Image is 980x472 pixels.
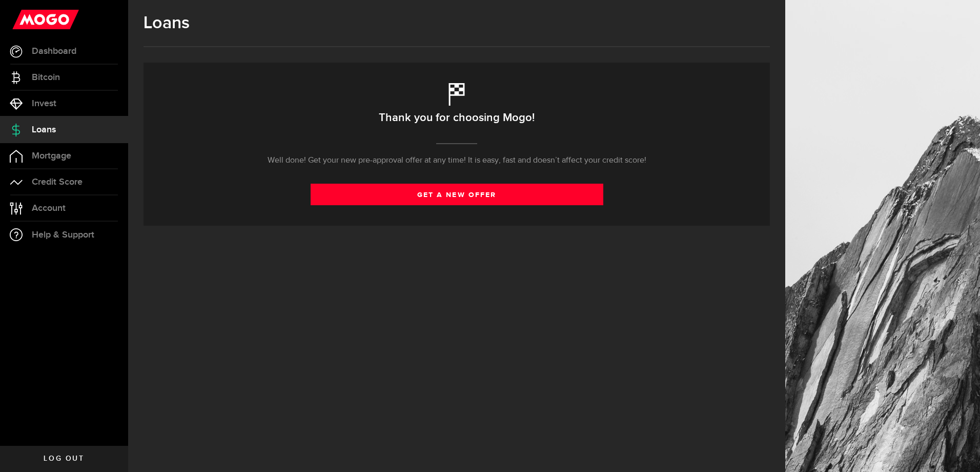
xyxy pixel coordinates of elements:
span: Loans [32,125,56,134]
span: Log out [44,455,84,462]
span: Account [32,204,66,213]
p: Well done! Get your new pre-approval offer at any time! It is easy, fast and doesn’t affect your ... [268,154,646,167]
span: Mortgage [32,151,71,161]
a: get a new offer [311,184,603,205]
span: Help & Support [32,230,94,240]
span: Invest [32,99,56,108]
span: Credit Score [32,178,83,187]
span: Bitcoin [32,73,60,82]
h2: Thank you for choosing Mogo! [379,107,535,129]
span: Dashboard [32,47,76,56]
iframe: LiveChat chat widget [937,429,980,472]
h1: Loans [144,13,770,33]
